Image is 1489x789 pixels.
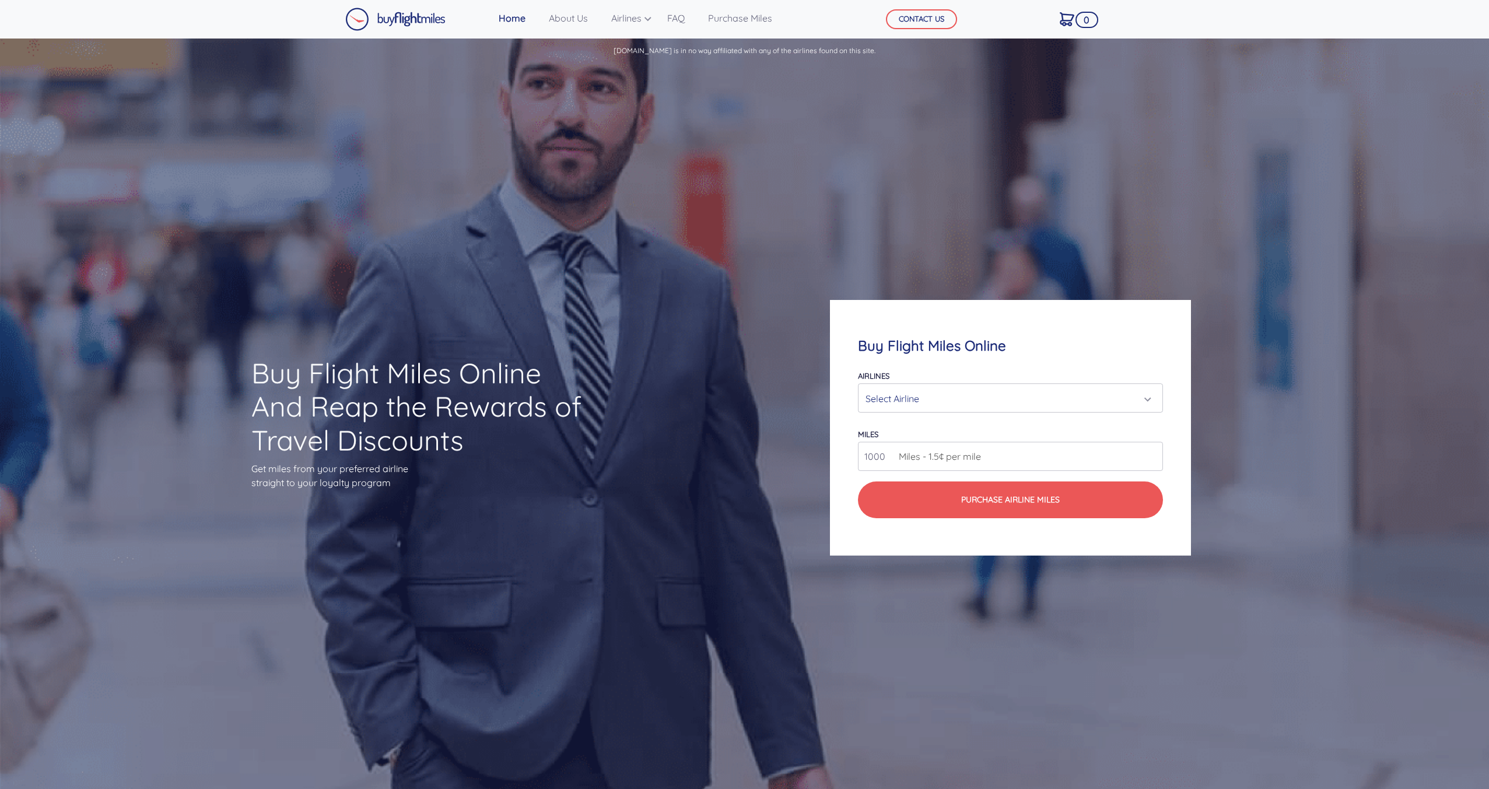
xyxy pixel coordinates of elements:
[345,8,446,31] img: Buy Flight Miles Logo
[858,430,878,439] label: miles
[858,383,1163,413] button: Select Airline
[1060,12,1074,26] img: Cart
[251,462,587,490] p: Get miles from your preferred airline straight to your loyalty program
[251,357,587,458] h1: Buy Flight Miles Online And Reap the Rewards of Travel Discounts
[866,387,1148,410] div: Select Airline
[1055,6,1079,31] a: 0
[858,481,1163,518] button: Purchase Airline Miles
[1075,12,1098,28] span: 0
[893,449,981,463] span: Miles - 1.5¢ per mile
[345,5,446,34] a: Buy Flight Miles Logo
[886,9,957,29] button: CONTACT US
[858,337,1163,354] h4: Buy Flight Miles Online
[663,6,689,30] a: FAQ
[858,371,889,380] label: Airlines
[494,6,530,30] a: Home
[703,6,777,30] a: Purchase Miles
[544,6,593,30] a: About Us
[607,6,649,30] a: Airlines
